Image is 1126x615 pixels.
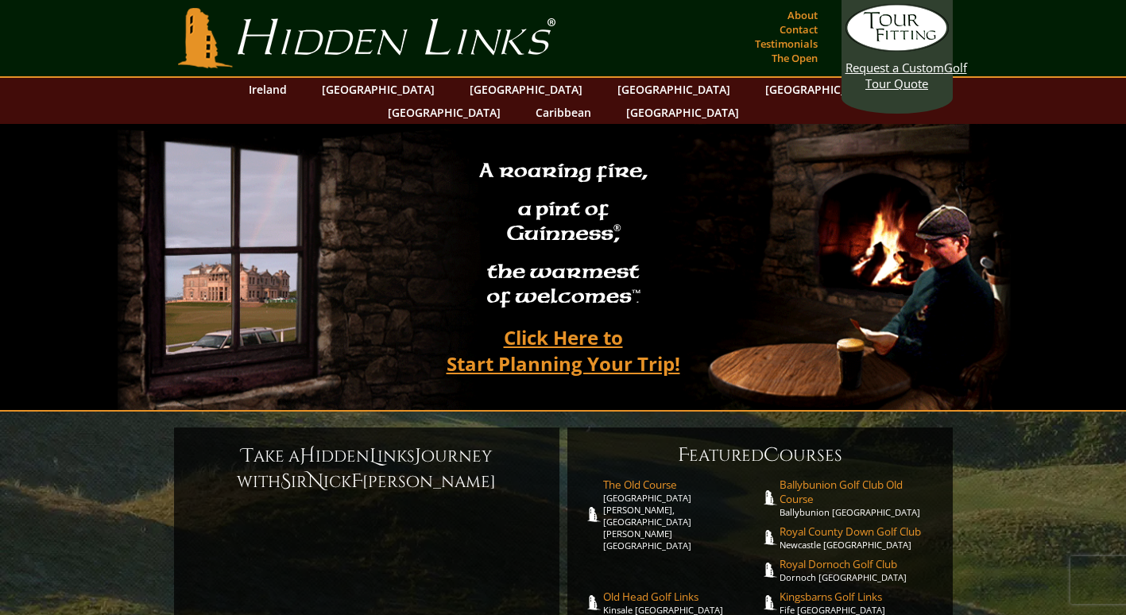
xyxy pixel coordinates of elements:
[462,78,590,101] a: [GEOGRAPHIC_DATA]
[351,469,362,494] span: F
[768,47,822,69] a: The Open
[281,469,291,494] span: S
[780,478,937,506] span: Ballybunion Golf Club Old Course
[308,469,323,494] span: N
[678,443,689,468] span: F
[609,78,738,101] a: [GEOGRAPHIC_DATA]
[241,78,295,101] a: Ireland
[845,60,944,75] span: Request a Custom
[618,101,747,124] a: [GEOGRAPHIC_DATA]
[603,590,760,604] span: Old Head Golf Links
[380,101,509,124] a: [GEOGRAPHIC_DATA]
[780,524,937,551] a: Royal County Down Golf ClubNewcastle [GEOGRAPHIC_DATA]
[603,478,760,551] a: The Old Course[GEOGRAPHIC_DATA][PERSON_NAME], [GEOGRAPHIC_DATA][PERSON_NAME] [GEOGRAPHIC_DATA]
[845,4,949,91] a: Request a CustomGolf Tour Quote
[431,319,696,382] a: Click Here toStart Planning Your Trip!
[780,590,937,604] span: Kingsbarns Golf Links
[780,478,937,518] a: Ballybunion Golf Club Old CourseBallybunion [GEOGRAPHIC_DATA]
[780,557,937,583] a: Royal Dornoch Golf ClubDornoch [GEOGRAPHIC_DATA]
[415,443,421,469] span: J
[776,18,822,41] a: Contact
[780,557,937,571] span: Royal Dornoch Golf Club
[764,443,780,468] span: C
[751,33,822,55] a: Testimonials
[469,152,658,319] h2: A roaring fire, a pint of Guinness , the warmest of welcomes™.
[583,443,937,468] h6: eatured ourses
[314,78,443,101] a: [GEOGRAPHIC_DATA]
[780,524,937,539] span: Royal County Down Golf Club
[190,443,544,494] h6: ake a idden inks ourney with ir ick [PERSON_NAME]
[757,78,886,101] a: [GEOGRAPHIC_DATA]
[603,478,760,492] span: The Old Course
[784,4,822,26] a: About
[370,443,377,469] span: L
[528,101,599,124] a: Caribbean
[300,443,315,469] span: H
[242,443,253,469] span: T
